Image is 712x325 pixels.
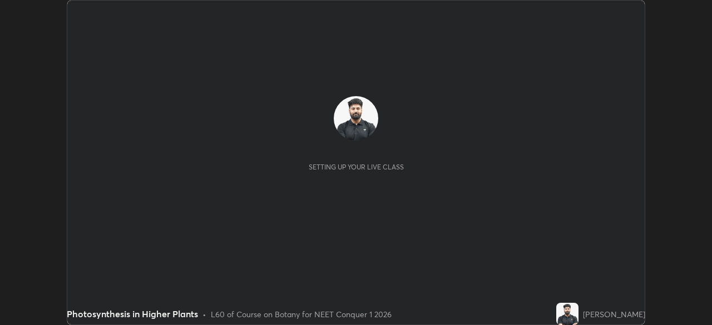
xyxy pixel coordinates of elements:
div: L60 of Course on Botany for NEET Conquer 1 2026 [211,308,392,320]
div: Photosynthesis in Higher Plants [67,307,198,321]
div: • [202,308,206,320]
img: d2d996f5197e45bfbb355c755dfad50d.jpg [334,96,378,141]
img: d2d996f5197e45bfbb355c755dfad50d.jpg [556,303,578,325]
div: [PERSON_NAME] [583,308,645,320]
div: Setting up your live class [309,163,404,171]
